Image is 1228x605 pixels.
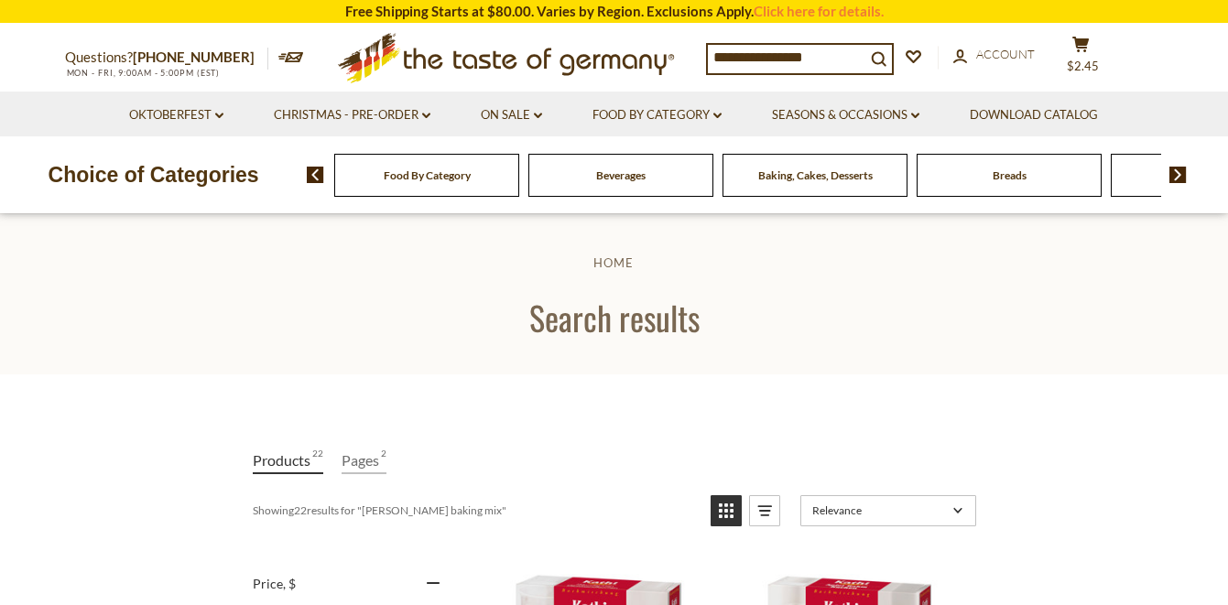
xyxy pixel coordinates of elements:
[253,448,323,474] a: View Products Tab
[253,576,296,591] span: Price
[129,105,223,125] a: Oktoberfest
[592,105,722,125] a: Food By Category
[970,105,1098,125] a: Download Catalog
[65,68,221,78] span: MON - FRI, 9:00AM - 5:00PM (EST)
[976,47,1035,61] span: Account
[993,168,1027,182] a: Breads
[749,495,780,526] a: View list mode
[754,3,884,19] a: Click here for details.
[711,495,742,526] a: View grid mode
[65,46,268,70] p: Questions?
[294,503,307,517] b: 22
[1067,59,1099,73] span: $2.45
[133,49,255,65] a: [PHONE_NUMBER]
[381,448,386,472] span: 2
[57,297,1171,338] h1: Search results
[758,168,873,182] a: Baking, Cakes, Desserts
[812,503,947,517] span: Relevance
[596,168,646,182] a: Beverages
[772,105,919,125] a: Seasons & Occasions
[384,168,471,182] a: Food By Category
[312,448,323,472] span: 22
[953,45,1035,65] a: Account
[274,105,430,125] a: Christmas - PRE-ORDER
[283,576,296,591] span: , $
[800,495,976,526] a: Sort options
[253,495,697,526] div: Showing results for " "
[481,105,542,125] a: On Sale
[1169,167,1187,183] img: next arrow
[593,255,634,270] a: Home
[342,448,386,474] a: View Pages Tab
[1054,36,1109,81] button: $2.45
[307,167,324,183] img: previous arrow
